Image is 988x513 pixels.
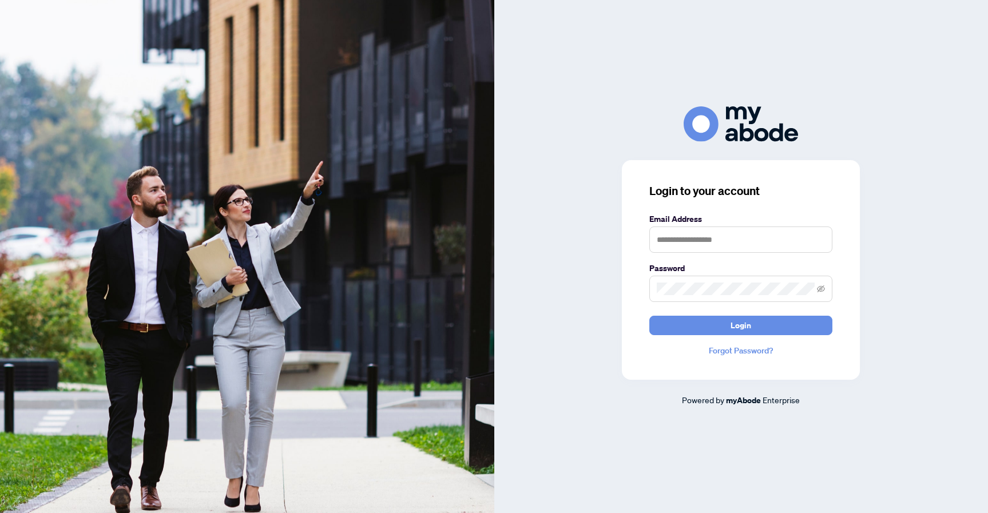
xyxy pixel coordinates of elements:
a: Forgot Password? [649,344,832,357]
label: Password [649,262,832,275]
img: ma-logo [684,106,798,141]
a: myAbode [726,394,761,407]
h3: Login to your account [649,183,832,199]
span: eye-invisible [817,285,825,293]
label: Email Address [649,213,832,225]
button: Login [649,316,832,335]
span: Enterprise [763,395,800,405]
span: Login [731,316,751,335]
span: Powered by [682,395,724,405]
